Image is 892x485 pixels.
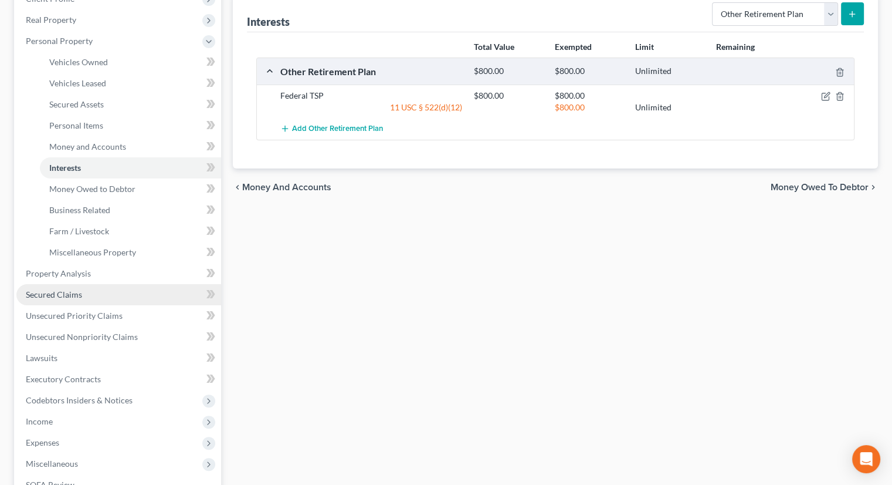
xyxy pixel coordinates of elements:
[549,102,629,113] div: $800.00
[26,332,138,342] span: Unsecured Nonpriority Claims
[635,42,654,52] strong: Limit
[40,221,221,242] a: Farm / Livestock
[49,184,135,194] span: Money Owed to Debtor
[49,205,110,215] span: Business Related
[716,42,755,52] strong: Remaining
[16,284,221,305] a: Secured Claims
[292,124,383,134] span: Add Other Retirement Plan
[26,459,78,469] span: Miscellaneous
[771,183,869,192] span: Money Owed to Debtor
[26,374,101,384] span: Executory Contracts
[274,102,468,113] div: 11 USC § 522(d)(12)
[280,118,383,140] button: Add Other Retirement Plan
[629,102,710,113] div: Unlimited
[468,90,548,102] div: $800.00
[49,120,103,130] span: Personal Items
[26,311,123,321] span: Unsecured Priority Claims
[852,445,880,473] div: Open Intercom Messenger
[242,183,331,192] span: Money and Accounts
[26,416,53,426] span: Income
[549,66,629,77] div: $800.00
[40,73,221,94] a: Vehicles Leased
[49,57,108,67] span: Vehicles Owned
[40,178,221,200] a: Money Owed to Debtor
[16,305,221,326] a: Unsecured Priority Claims
[233,183,331,192] button: chevron_left Money and Accounts
[26,395,133,405] span: Codebtors Insiders & Notices
[869,183,878,192] i: chevron_right
[49,78,106,88] span: Vehicles Leased
[40,52,221,73] a: Vehicles Owned
[549,90,629,102] div: $800.00
[16,263,221,284] a: Property Analysis
[16,326,221,348] a: Unsecured Nonpriority Claims
[40,136,221,157] a: Money and Accounts
[26,15,76,25] span: Real Property
[247,15,290,29] div: Interests
[26,353,57,363] span: Lawsuits
[26,437,59,447] span: Expenses
[40,200,221,221] a: Business Related
[468,66,548,77] div: $800.00
[16,348,221,369] a: Lawsuits
[49,99,104,109] span: Secured Assets
[771,183,878,192] button: Money Owed to Debtor chevron_right
[49,142,126,151] span: Money and Accounts
[16,369,221,390] a: Executory Contracts
[474,42,514,52] strong: Total Value
[40,242,221,263] a: Miscellaneous Property
[274,90,468,102] div: Federal TSP
[629,66,710,77] div: Unlimited
[49,163,81,173] span: Interests
[274,65,468,78] div: Other Retirement Plan
[40,115,221,136] a: Personal Items
[40,94,221,115] a: Secured Assets
[26,289,82,299] span: Secured Claims
[26,268,91,278] span: Property Analysis
[555,42,592,52] strong: Exempted
[233,183,242,192] i: chevron_left
[49,226,109,236] span: Farm / Livestock
[49,247,136,257] span: Miscellaneous Property
[26,36,93,46] span: Personal Property
[40,157,221,178] a: Interests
